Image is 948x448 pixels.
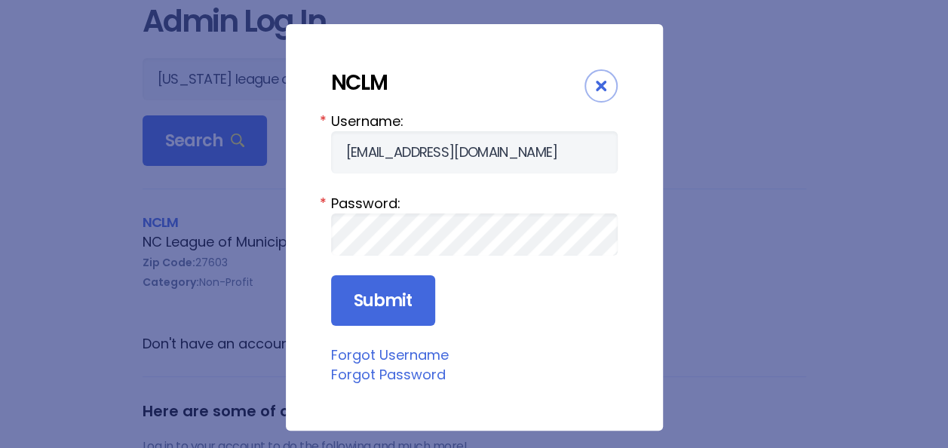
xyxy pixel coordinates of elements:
[331,111,618,131] label: Username:
[584,69,618,103] div: Close
[331,275,435,327] input: Submit
[331,345,449,364] a: Forgot Username
[331,365,446,384] a: Forgot Password
[331,193,618,213] label: Password:
[331,69,584,96] div: NCLM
